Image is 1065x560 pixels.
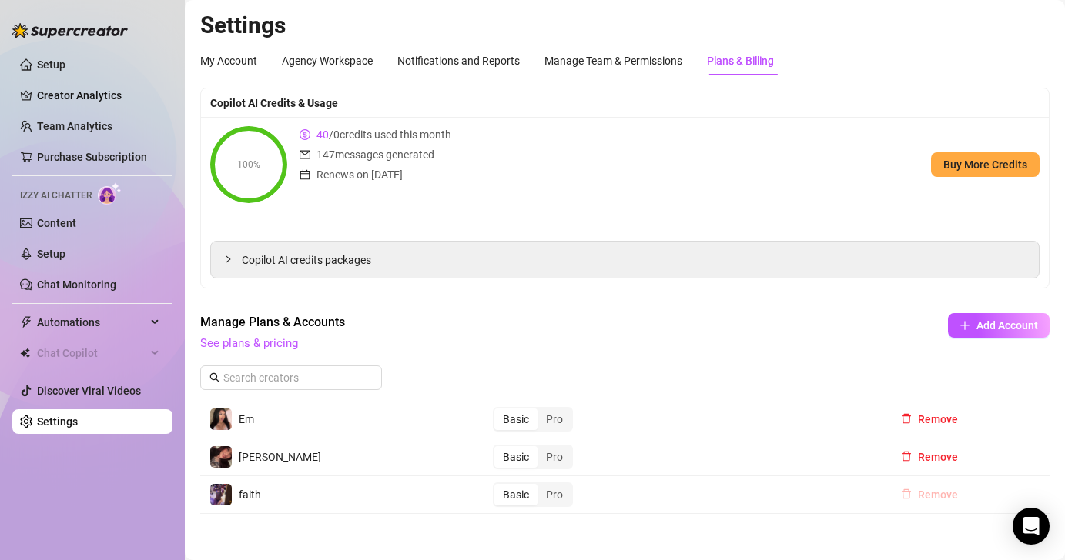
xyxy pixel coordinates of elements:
button: Remove [889,445,970,469]
span: dollar-circle [300,126,310,143]
div: segmented control [493,482,573,507]
a: Creator Analytics [37,83,160,108]
span: / 0 credits used this month [316,126,451,143]
button: Add Account [948,313,1050,338]
span: Em [239,413,254,425]
div: Basic [494,484,538,505]
span: plus [960,320,970,331]
div: Pro [538,408,571,430]
img: AI Chatter [98,182,122,205]
span: 100% [210,160,287,169]
div: Open Intercom Messenger [1013,508,1050,545]
img: Brooke [210,446,232,468]
span: delete [901,451,912,462]
input: Search creators [223,369,360,386]
h2: Settings [200,11,1050,40]
span: mail [300,146,310,163]
div: Agency Workspace [282,52,373,69]
span: Chat Copilot [37,341,146,365]
button: Remove [889,407,970,432]
a: Purchase Subscription [37,151,147,163]
span: Remove [918,488,958,501]
div: Notifications and Reports [397,52,520,69]
div: segmented control [493,407,573,432]
div: Copilot AI credits packages [211,242,1039,278]
a: Discover Viral Videos [37,385,141,397]
div: Plans & Billing [707,52,774,69]
span: Renews on [DATE] [316,166,403,183]
span: 40 [316,128,329,141]
span: thunderbolt [20,316,32,328]
div: My Account [200,52,257,69]
button: Buy More Credits [931,152,1040,177]
span: search [209,372,220,383]
div: Pro [538,484,571,505]
a: Setup [37,248,65,260]
span: delete [901,488,912,499]
span: calendar [300,166,310,183]
span: Izzy AI Chatter [20,188,92,203]
a: Team Analytics [37,120,112,132]
img: Em [210,408,232,430]
a: Content [37,217,76,229]
button: Remove [889,482,970,507]
a: Chat Monitoring [37,278,116,291]
span: Automations [37,310,146,335]
span: Remove [918,451,958,463]
div: Copilot AI Credits & Usage [210,95,1040,112]
span: [PERSON_NAME] [239,451,321,463]
a: See plans & pricing [200,336,298,350]
span: Copilot AI credits packages [242,252,1026,268]
span: Remove [918,413,958,425]
div: segmented control [493,445,573,469]
div: Basic [494,408,538,430]
a: Setup [37,58,65,71]
img: logo-BBDzfeDw.svg [12,23,128,38]
img: faith [210,484,232,505]
div: Manage Team & Permissions [544,52,682,69]
a: Settings [37,415,78,428]
span: Buy More Credits [943,158,1027,171]
span: faith [239,488,261,501]
span: Add Account [976,319,1038,332]
span: collapsed [223,255,233,264]
img: Chat Copilot [20,348,30,358]
div: Basic [494,446,538,468]
span: Manage Plans & Accounts [200,313,843,332]
div: Pro [538,446,571,468]
span: delete [901,413,912,424]
span: 147 messages generated [316,146,434,163]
